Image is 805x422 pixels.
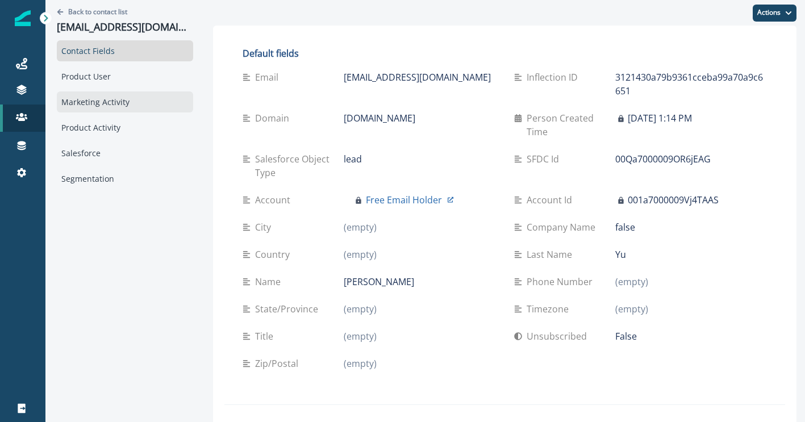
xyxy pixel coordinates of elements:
[344,329,377,343] p: (empty)
[615,275,648,289] p: (empty)
[628,193,719,207] p: 001a7000009Vj4TAAS
[344,152,362,166] p: lead
[527,329,591,343] p: Unsubscribed
[255,220,276,234] p: City
[615,329,637,343] p: False
[68,7,127,16] p: Back to contact list
[255,152,344,179] p: Salesforce Object Type
[15,10,31,26] img: Inflection
[527,152,564,166] p: SFDC Id
[366,193,442,207] p: Free Email Holder
[527,111,615,139] p: Person Created Time
[255,329,278,343] p: Title
[527,248,577,261] p: Last Name
[615,70,767,98] p: 3121430a79b9361cceba99a70a9c6651
[615,220,635,234] p: false
[344,70,491,84] p: [EMAIL_ADDRESS][DOMAIN_NAME]
[527,70,582,84] p: Inflection ID
[344,302,377,316] p: (empty)
[57,117,193,138] div: Product Activity
[527,302,573,316] p: Timezone
[344,275,414,289] p: [PERSON_NAME]
[344,111,415,125] p: [DOMAIN_NAME]
[615,302,648,316] p: (empty)
[527,220,600,234] p: Company Name
[57,21,193,34] p: [EMAIL_ADDRESS][DOMAIN_NAME]
[57,7,127,16] button: Go back
[57,91,193,112] div: Marketing Activity
[57,40,193,61] div: Contact Fields
[255,70,283,84] p: Email
[255,357,303,370] p: Zip/Postal
[255,193,295,207] p: Account
[255,111,294,125] p: Domain
[255,302,323,316] p: State/Province
[344,220,377,234] p: (empty)
[753,5,796,22] button: Actions
[527,275,597,289] p: Phone Number
[615,248,626,261] p: Yu
[57,143,193,164] div: Salesforce
[628,111,692,125] p: [DATE] 1:14 PM
[527,193,577,207] p: Account Id
[57,66,193,87] div: Product User
[255,275,285,289] p: Name
[344,248,377,261] p: (empty)
[255,248,294,261] p: Country
[344,357,377,370] p: (empty)
[615,152,711,166] p: 00Qa7000009OR6jEAG
[243,48,767,59] h2: Default fields
[57,168,193,189] div: Segmentation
